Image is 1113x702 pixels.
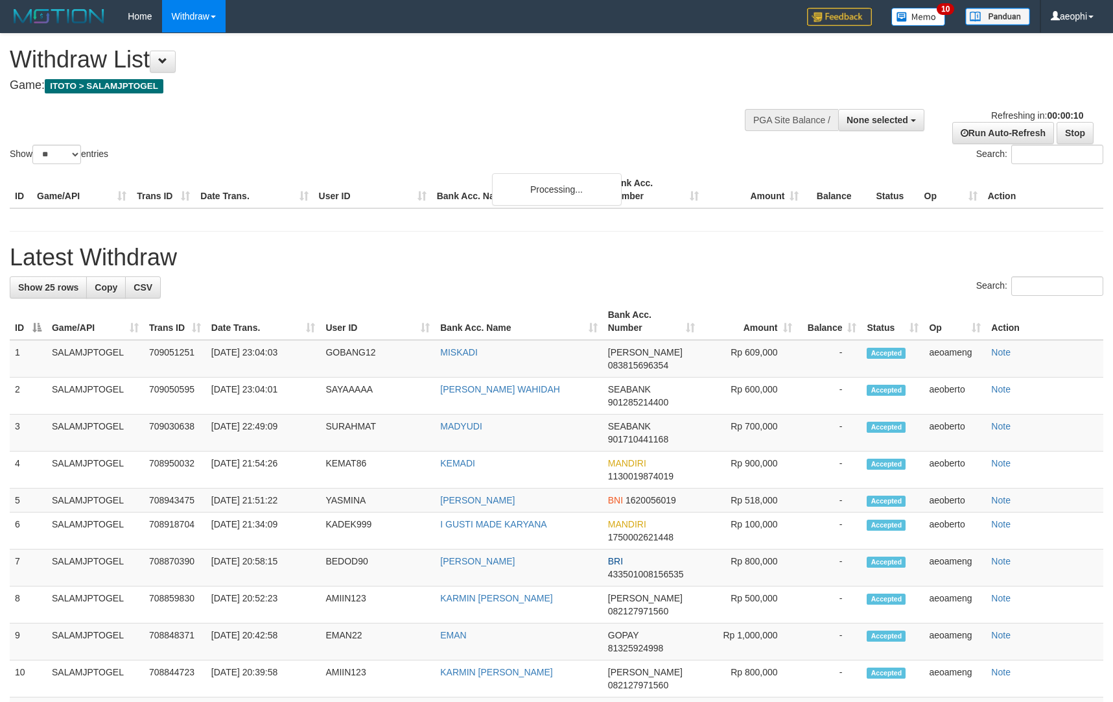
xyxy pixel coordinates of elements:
[700,513,797,550] td: Rp 100,000
[919,171,983,208] th: Op
[704,171,804,208] th: Amount
[144,660,206,697] td: 708844723
[991,421,1011,431] a: Note
[797,489,862,513] td: -
[924,415,986,452] td: aeoberto
[440,458,475,468] a: KEMADI
[320,303,435,340] th: User ID: activate to sort column ascending
[867,459,906,470] span: Accepted
[144,415,206,452] td: 709030638
[924,303,986,340] th: Op: activate to sort column ascending
[440,556,515,566] a: [PERSON_NAME]
[10,145,108,164] label: Show entries
[991,347,1011,357] a: Note
[797,550,862,587] td: -
[440,630,466,640] a: EMAN
[10,550,47,587] td: 7
[976,145,1103,164] label: Search:
[924,513,986,550] td: aeoberto
[320,489,435,513] td: YASMINA
[797,587,862,623] td: -
[991,110,1083,121] span: Refreshing in:
[206,378,321,415] td: [DATE] 23:04:01
[47,378,144,415] td: SALAMJPTOGEL
[965,8,1030,25] img: panduan.png
[700,452,797,489] td: Rp 900,000
[206,415,321,452] td: [DATE] 22:49:09
[924,587,986,623] td: aeoameng
[10,452,47,489] td: 4
[47,489,144,513] td: SALAMJPTOGEL
[608,680,668,690] span: Copy 082127971560 to clipboard
[47,340,144,378] td: SALAMJPTOGEL
[991,593,1011,603] a: Note
[10,340,47,378] td: 1
[440,347,478,357] a: MISKADI
[608,495,623,505] span: BNI
[1057,122,1094,144] a: Stop
[991,556,1011,566] a: Note
[700,660,797,697] td: Rp 800,000
[47,660,144,697] td: SALAMJPTOGEL
[320,415,435,452] td: SURAHMAT
[608,556,623,566] span: BRI
[1011,276,1103,296] input: Search:
[924,623,986,660] td: aeoameng
[206,587,321,623] td: [DATE] 20:52:23
[745,109,838,131] div: PGA Site Balance /
[700,340,797,378] td: Rp 609,000
[10,245,1103,271] h1: Latest Withdraw
[867,557,906,568] span: Accepted
[45,79,163,93] span: ITOTO > SALAMJPTOGEL
[440,593,552,603] a: KARMIN [PERSON_NAME]
[144,623,206,660] td: 708848371
[700,587,797,623] td: Rp 500,000
[47,550,144,587] td: SALAMJPTOGEL
[807,8,872,26] img: Feedback.jpg
[10,276,87,298] a: Show 25 rows
[144,452,206,489] td: 708950032
[47,415,144,452] td: SALAMJPTOGEL
[320,623,435,660] td: EMAN22
[608,421,651,431] span: SEABANK
[608,519,646,529] span: MANDIRI
[991,630,1011,640] a: Note
[924,452,986,489] td: aeoberto
[314,171,432,208] th: User ID
[891,8,946,26] img: Button%20Memo.svg
[206,303,321,340] th: Date Trans.: activate to sort column ascending
[924,340,986,378] td: aeoameng
[47,452,144,489] td: SALAMJPTOGEL
[867,594,906,605] span: Accepted
[700,303,797,340] th: Amount: activate to sort column ascending
[206,513,321,550] td: [DATE] 21:34:09
[924,550,986,587] td: aeoameng
[797,340,862,378] td: -
[608,360,668,370] span: Copy 083815696354 to clipboard
[603,303,700,340] th: Bank Acc. Number: activate to sort column ascending
[626,495,676,505] span: Copy 1620056019 to clipboard
[10,79,729,92] h4: Game:
[608,593,683,603] span: [PERSON_NAME]
[1011,145,1103,164] input: Search:
[32,145,81,164] select: Showentries
[797,378,862,415] td: -
[608,434,668,444] span: Copy 901710441168 to clipboard
[608,643,664,653] span: Copy 81325924998 to clipboard
[797,303,862,340] th: Balance: activate to sort column ascending
[206,660,321,697] td: [DATE] 20:39:58
[797,660,862,697] td: -
[132,171,195,208] th: Trans ID
[47,303,144,340] th: Game/API: activate to sort column ascending
[440,667,552,677] a: KARMIN [PERSON_NAME]
[924,489,986,513] td: aeoberto
[986,303,1103,340] th: Action
[991,384,1011,394] a: Note
[320,587,435,623] td: AMIIN123
[867,520,906,531] span: Accepted
[10,587,47,623] td: 8
[608,606,668,616] span: Copy 082127971560 to clipboard
[604,171,704,208] th: Bank Acc. Number
[320,660,435,697] td: AMIIN123
[10,303,47,340] th: ID: activate to sort column descending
